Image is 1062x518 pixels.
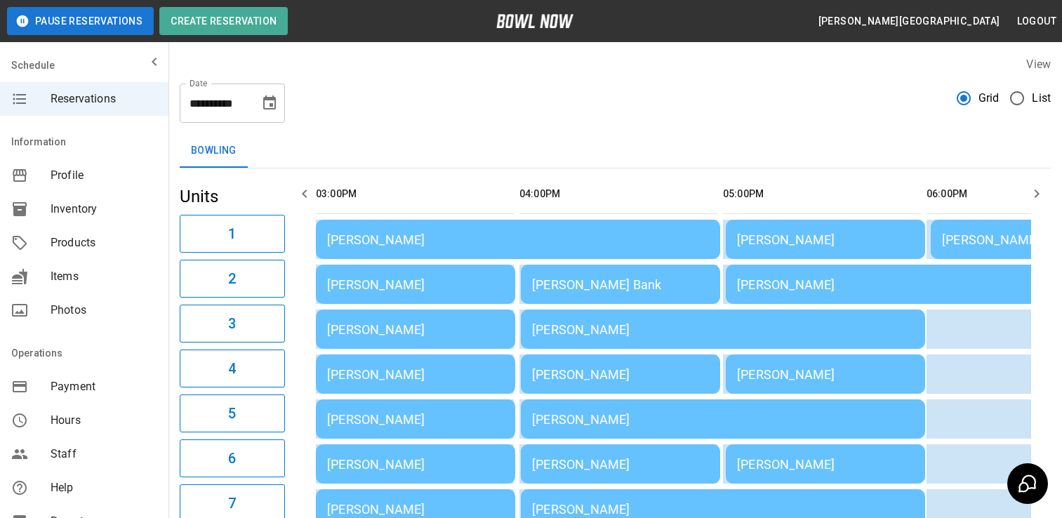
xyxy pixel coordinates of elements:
th: 05:00PM [723,174,921,214]
div: [PERSON_NAME] [327,412,504,427]
th: 03:00PM [316,174,514,214]
div: [PERSON_NAME] [327,457,504,472]
button: Pause Reservations [7,7,154,35]
div: [PERSON_NAME] Bank [532,277,709,292]
div: [PERSON_NAME] [532,457,709,472]
div: [PERSON_NAME] [737,367,914,382]
h6: 7 [228,492,236,514]
span: Payment [51,378,157,395]
div: inventory tabs [180,134,1051,168]
th: 04:00PM [519,174,717,214]
div: [PERSON_NAME] [737,232,914,247]
h5: Units [180,185,285,208]
h6: 4 [228,357,236,380]
button: Logout [1011,8,1062,34]
div: [PERSON_NAME] [327,277,504,292]
div: [PERSON_NAME] [737,457,914,472]
span: Reservations [51,91,157,107]
span: Photos [51,302,157,319]
div: [PERSON_NAME] [327,367,504,382]
button: 6 [180,439,285,477]
div: [PERSON_NAME] [327,322,504,337]
h6: 3 [228,312,236,335]
div: [PERSON_NAME] [532,367,709,382]
h6: 5 [228,402,236,425]
button: 3 [180,305,285,343]
span: Products [51,234,157,251]
button: 1 [180,215,285,253]
img: logo [496,14,573,28]
h6: 6 [228,447,236,470]
span: Inventory [51,201,157,218]
div: [PERSON_NAME] [327,502,504,517]
span: Hours [51,412,157,429]
label: View [1026,58,1051,71]
button: Create Reservation [159,7,288,35]
button: Bowling [180,134,248,168]
span: Help [51,479,157,496]
h6: 2 [228,267,236,290]
span: Profile [51,167,157,184]
button: [PERSON_NAME][GEOGRAPHIC_DATA] [813,8,1006,34]
h6: 1 [228,223,236,245]
button: 2 [180,260,285,298]
button: 5 [180,394,285,432]
span: Grid [978,90,1000,107]
span: Items [51,268,157,285]
div: [PERSON_NAME] [532,412,914,427]
button: Choose date, selected date is Aug 21, 2025 [255,89,284,117]
div: [PERSON_NAME] [532,502,914,517]
span: Staff [51,446,157,463]
button: 4 [180,350,285,387]
div: [PERSON_NAME] [327,232,709,247]
div: [PERSON_NAME] [532,322,914,337]
span: List [1032,90,1051,107]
